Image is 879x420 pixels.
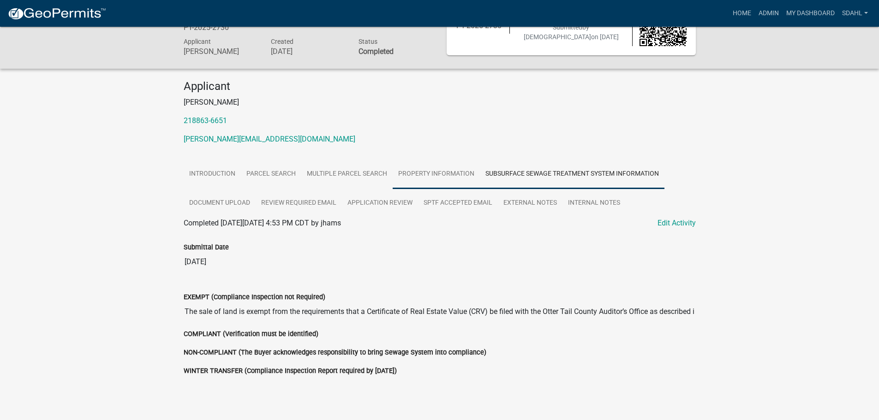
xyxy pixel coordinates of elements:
p: [PERSON_NAME] [184,97,696,108]
h4: Applicant [184,80,696,93]
span: Applicant [184,38,211,45]
label: NON-COMPLIANT (The Buyer acknowledges responsibility to bring Sewage System into compliance) [184,349,486,356]
a: SPTF Accepted Email [418,189,498,218]
span: Completed [DATE][DATE] 4:53 PM CDT by jhams [184,219,341,227]
a: Subsurface Sewage Treatment System Information [480,160,664,189]
strong: Completed [359,47,394,56]
a: 218863-6651 [184,116,227,125]
a: External Notes [498,189,562,218]
a: Home [729,5,755,22]
span: Status [359,38,377,45]
a: Multiple Parcel Search [301,160,393,189]
a: [PERSON_NAME][EMAIL_ADDRESS][DOMAIN_NAME] [184,135,355,143]
a: My Dashboard [783,5,838,22]
h6: [DATE] [271,47,345,56]
label: EXEMPT (Compliance Inspection not Required) [184,294,325,301]
a: Property Information [393,160,480,189]
h6: PT-2025-2730 [184,23,257,32]
a: Admin [755,5,783,22]
h6: [PERSON_NAME] [184,47,257,56]
span: Created [271,38,293,45]
label: Submittal Date [184,244,229,251]
a: Introduction [184,160,241,189]
a: Document Upload [184,189,256,218]
a: Edit Activity [658,218,696,229]
a: Parcel search [241,160,301,189]
label: WINTER TRANSFER (Compliance Inspection Report required by [DATE]) [184,368,397,374]
a: Review Required Email [256,189,342,218]
label: COMPLIANT (Verification must be identified) [184,331,318,337]
a: Internal Notes [562,189,626,218]
a: Application Review [342,189,418,218]
a: sdahl [838,5,872,22]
